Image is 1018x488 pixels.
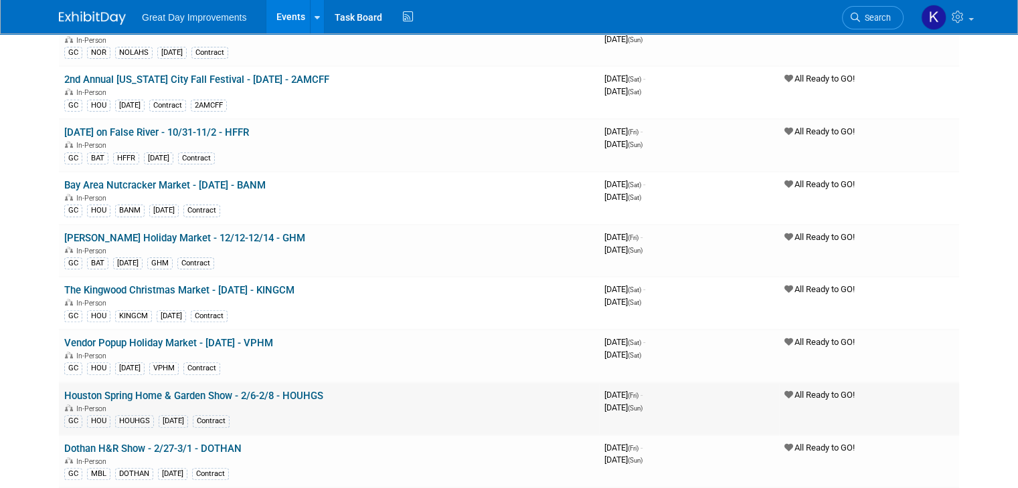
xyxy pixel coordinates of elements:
[113,152,139,164] div: HFFR
[628,247,643,254] span: (Sun)
[784,284,855,294] span: All Ready to GO!
[149,205,179,217] div: [DATE]
[604,232,643,242] span: [DATE]
[76,141,110,150] span: In-Person
[604,297,641,307] span: [DATE]
[784,443,855,453] span: All Ready to GO!
[784,126,855,136] span: All Ready to GO!
[87,362,110,374] div: HOU
[628,339,641,346] span: (Sat)
[604,284,645,294] span: [DATE]
[158,468,187,480] div: [DATE]
[64,126,249,138] a: [DATE] on False River - 10/31-11/2 - HFFR
[604,86,641,96] span: [DATE]
[65,457,73,464] img: In-Person Event
[628,299,641,306] span: (Sat)
[784,337,855,347] span: All Ready to GO!
[64,468,82,480] div: GC
[87,205,110,217] div: HOU
[641,126,643,136] span: -
[191,47,228,59] div: Contract
[193,415,230,427] div: Contract
[76,36,110,45] span: In-Person
[628,128,639,136] span: (Fri)
[65,299,73,306] img: In-Person Event
[643,337,645,347] span: -
[921,5,946,30] img: Kenneth Luquette
[64,443,242,455] a: Dothan H&R Show - 2/27-3/1 - DOTHAN
[115,205,145,217] div: BANM
[65,141,73,148] img: In-Person Event
[643,74,645,84] span: -
[641,232,643,242] span: -
[604,402,643,412] span: [DATE]
[142,12,246,23] span: Great Day Improvements
[87,152,108,164] div: BAT
[604,126,643,136] span: [DATE]
[784,179,855,189] span: All Ready to GO!
[147,257,173,269] div: GHM
[64,257,82,269] div: GC
[860,13,891,23] span: Search
[87,468,110,480] div: MBL
[65,247,73,253] img: In-Person Event
[604,350,641,360] span: [DATE]
[604,390,643,400] span: [DATE]
[604,179,645,189] span: [DATE]
[628,36,643,43] span: (Sun)
[604,192,641,202] span: [DATE]
[64,205,82,217] div: GC
[87,257,108,269] div: BAT
[178,152,215,164] div: Contract
[64,179,266,191] a: Bay Area Nutcracker Market - [DATE] - BANM
[87,100,110,112] div: HOU
[183,362,220,374] div: Contract
[64,47,82,59] div: GC
[784,232,855,242] span: All Ready to GO!
[76,299,110,308] span: In-Person
[628,392,639,399] span: (Fri)
[191,310,228,322] div: Contract
[604,245,643,255] span: [DATE]
[76,457,110,466] span: In-Person
[628,76,641,83] span: (Sat)
[115,468,153,480] div: DOTHAN
[192,468,229,480] div: Contract
[784,74,855,84] span: All Ready to GO!
[64,415,82,427] div: GC
[177,257,214,269] div: Contract
[64,74,329,86] a: 2nd Annual [US_STATE] City Fall Festival - [DATE] - 2AMCFF
[65,194,73,201] img: In-Person Event
[604,337,645,347] span: [DATE]
[64,310,82,322] div: GC
[643,179,645,189] span: -
[76,352,110,360] span: In-Person
[149,100,186,112] div: Contract
[628,404,643,412] span: (Sun)
[115,362,145,374] div: [DATE]
[641,443,643,453] span: -
[115,415,154,427] div: HOUHGS
[628,234,639,241] span: (Fri)
[64,284,294,296] a: The Kingwood Christmas Market - [DATE] - KINGCM
[59,11,126,25] img: ExhibitDay
[628,88,641,96] span: (Sat)
[604,455,643,465] span: [DATE]
[643,284,645,294] span: -
[76,88,110,97] span: In-Person
[64,362,82,374] div: GC
[604,139,643,149] span: [DATE]
[604,443,643,453] span: [DATE]
[628,286,641,293] span: (Sat)
[604,74,645,84] span: [DATE]
[115,47,153,59] div: NOLAHS
[628,194,641,201] span: (Sat)
[628,141,643,148] span: (Sun)
[65,88,73,95] img: In-Person Event
[65,36,73,43] img: In-Person Event
[604,34,643,44] span: [DATE]
[628,457,643,464] span: (Sun)
[64,152,82,164] div: GC
[113,257,143,269] div: [DATE]
[191,100,227,112] div: 2AMCFF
